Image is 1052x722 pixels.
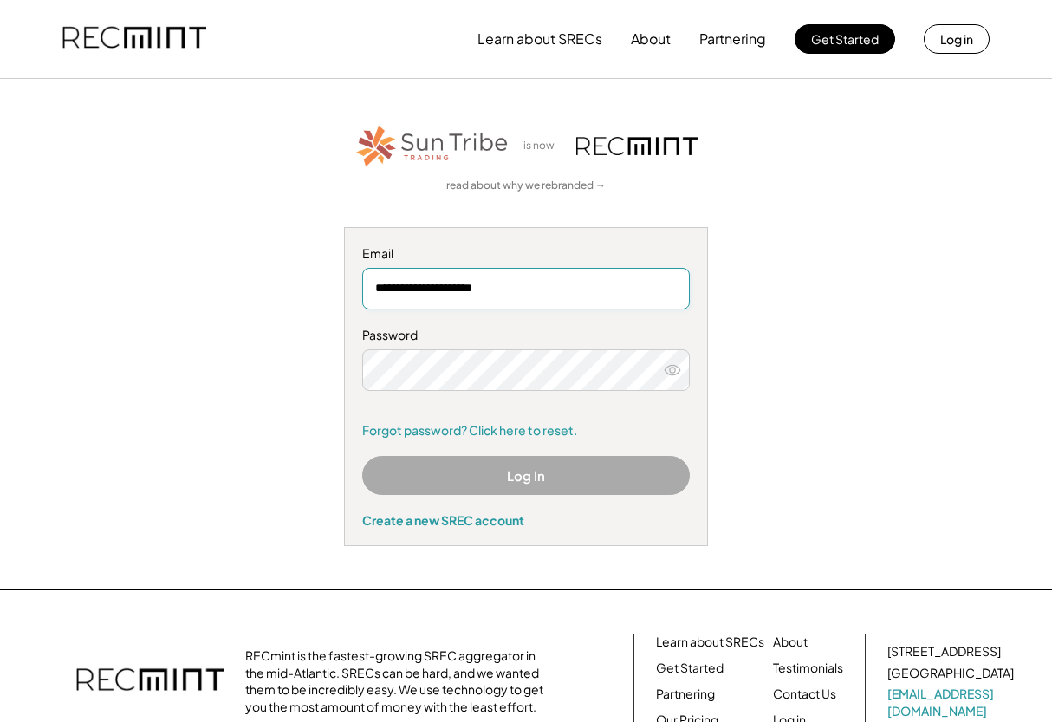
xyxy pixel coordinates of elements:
[656,686,715,703] a: Partnering
[354,122,510,170] img: STT_Horizontal_Logo%2B-%2BColor.png
[76,651,224,712] img: recmint-logotype%403x.png
[887,686,1017,719] a: [EMAIL_ADDRESS][DOMAIN_NAME]
[62,10,206,68] img: recmint-logotype%403x.png
[362,512,690,528] div: Create a new SREC account
[631,22,671,56] button: About
[477,22,602,56] button: Learn about SRECs
[446,179,606,193] a: read about why we rebranded →
[699,22,766,56] button: Partnering
[245,647,553,715] div: RECmint is the fastest-growing SREC aggregator in the mid-Atlantic. SRECs can be hard, and we wan...
[362,422,690,439] a: Forgot password? Click here to reset.
[887,643,1001,660] div: [STREET_ADDRESS]
[362,456,690,495] button: Log In
[362,327,690,344] div: Password
[773,634,808,651] a: About
[576,137,698,155] img: recmint-logotype%403x.png
[924,24,990,54] button: Log in
[795,24,895,54] button: Get Started
[362,245,690,263] div: Email
[656,634,764,651] a: Learn about SRECs
[519,139,568,153] div: is now
[773,686,836,703] a: Contact Us
[656,660,724,677] a: Get Started
[887,665,1014,682] div: [GEOGRAPHIC_DATA]
[773,660,843,677] a: Testimonials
